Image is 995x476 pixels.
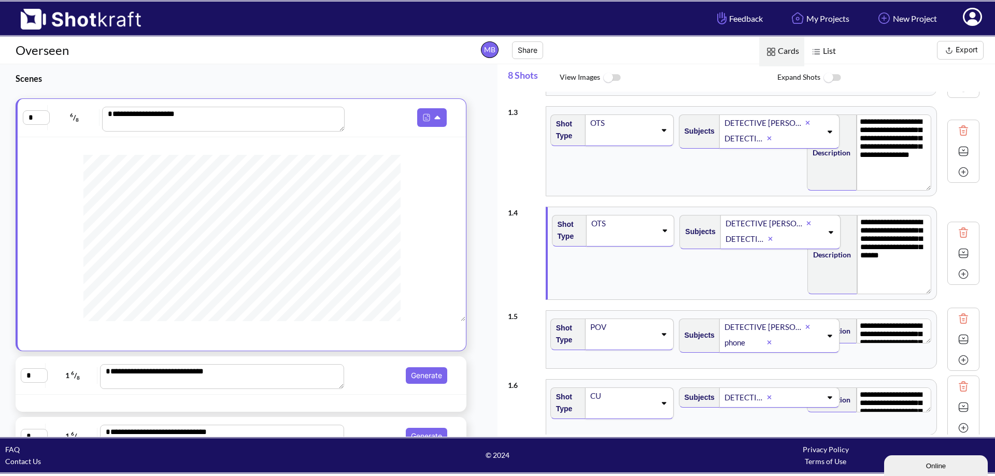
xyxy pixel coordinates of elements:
img: Expand Icon [956,399,971,415]
button: Export [937,41,984,60]
img: Trash Icon [956,379,971,394]
span: Description [808,246,851,263]
div: POV [589,320,656,334]
img: Export Icon [943,44,956,57]
img: Trash Icon [956,311,971,326]
span: Feedback [715,12,763,24]
div: DETECTIVE [PERSON_NAME] [723,320,805,334]
span: Description [807,144,850,161]
span: MB [481,41,499,58]
div: DETECTIVE [PERSON_NAME] [723,116,805,130]
span: Subjects [679,327,715,344]
span: 8 [76,117,79,123]
img: Expand Icon [956,246,971,261]
img: ToggleOff Icon [600,67,623,89]
img: Add Icon [956,352,971,368]
span: / [50,109,99,126]
div: 1 . 4 [508,201,541,219]
div: 1 . 3 [508,101,541,118]
a: New Project [868,5,945,32]
span: 1 / [48,428,97,444]
a: FAQ [5,445,20,454]
span: 6 [71,370,74,376]
img: Trash Icon [956,123,971,138]
div: OTS [589,116,656,130]
span: © 2024 [333,449,661,461]
a: Contact Us [5,457,41,466]
span: Shot Type [551,320,580,349]
img: Expand Icon [956,143,971,159]
span: 8 Shots [508,64,560,92]
div: Terms of Use [662,455,990,467]
a: My Projects [781,5,857,32]
span: 6 [70,112,73,118]
span: List [804,37,841,66]
div: DETECTIVE [PERSON_NAME] [724,232,768,246]
div: 1.4Shot TypeOTSSubjectsDETECTIVE [PERSON_NAME]DETECTIVE [PERSON_NAME]Description**** **** **** **... [508,201,979,305]
span: Subjects [680,223,715,240]
span: Subjects [679,123,715,140]
span: 6 [71,430,74,437]
div: OTS [590,217,656,230]
div: DETECTIVE [PERSON_NAME] [723,132,767,146]
div: CU [589,389,656,403]
img: ToggleOff Icon [820,67,844,89]
div: 1 . 5 [508,305,541,322]
div: DETECTIVE [PERSON_NAME] [723,391,767,405]
img: Add Icon [875,9,893,27]
img: Card Icon [764,45,778,59]
img: Trash Icon [956,225,971,240]
span: Shot Type [552,216,582,245]
span: Expand Shots [777,67,995,89]
span: 1 / [48,367,97,384]
div: phone [723,336,767,350]
button: Generate [406,428,447,444]
img: Add Icon [956,420,971,436]
h3: Scenes [16,73,472,84]
img: Pdf Icon [420,111,433,124]
span: Subjects [679,389,715,406]
button: Generate [406,367,447,384]
span: View Images [560,67,777,89]
div: Privacy Policy [662,443,990,455]
img: List Icon [809,45,823,59]
span: Cards [759,37,804,66]
img: Expand Icon [956,331,971,347]
iframe: chat widget [884,453,990,476]
img: Add Icon [956,164,971,180]
span: 8 [77,374,80,381]
div: DETECTIVE [PERSON_NAME] [724,217,806,230]
span: Shot Type [551,388,580,417]
span: 8 [77,435,80,441]
img: Hand Icon [715,9,729,27]
span: Shot Type [551,116,580,145]
img: Add Icon [956,266,971,282]
div: 1.3Shot TypeOTSSubjectsDETECTIVE [PERSON_NAME]DETECTIVE [PERSON_NAME]Description**** **** **** **... [508,101,979,201]
div: 1 . 6 [508,374,541,391]
button: Share [512,41,543,59]
img: Home Icon [789,9,806,27]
